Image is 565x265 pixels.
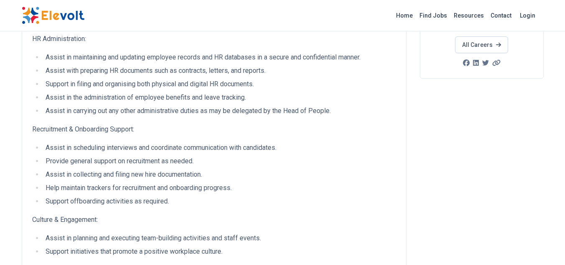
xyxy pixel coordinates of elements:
li: Assist in the administration of employee benefits and leave tracking. [43,93,396,103]
li: Support in filing and organising both physical and digital HR documents. [43,79,396,89]
p: Culture & Engagement: [32,215,396,225]
a: Contact [487,9,515,22]
p: Recruitment & Onboarding Support: [32,124,396,134]
a: Home [393,9,416,22]
li: Provide general support on recruitment as needed. [43,156,396,166]
iframe: Chat Widget [523,225,565,265]
li: Assist in scheduling interviews and coordinate communication with candidates. [43,143,396,153]
li: Help maintain trackers for recruitment and onboarding progress. [43,183,396,193]
li: Assist in planning and executing team-building activities and staff events. [43,233,396,243]
a: All Careers [455,36,508,53]
a: Resources [450,9,487,22]
li: Assist in maintaining and updating employee records and HR databases in a secure and confidential... [43,52,396,62]
li: Support offboarding activities as required. [43,196,396,206]
p: HR Administration: [32,34,396,44]
li: Assist in carrying out any other administrative duties as may be delegated by the Head of People. [43,106,396,116]
a: Find Jobs [416,9,450,22]
li: Support initiatives that promote a positive workplace culture. [43,247,396,257]
li: Assist in collecting and filing new hire documentation. [43,170,396,180]
img: Elevolt [22,7,84,24]
a: Login [515,7,540,24]
li: Assist with preparing HR documents such as contracts, letters, and reports. [43,66,396,76]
